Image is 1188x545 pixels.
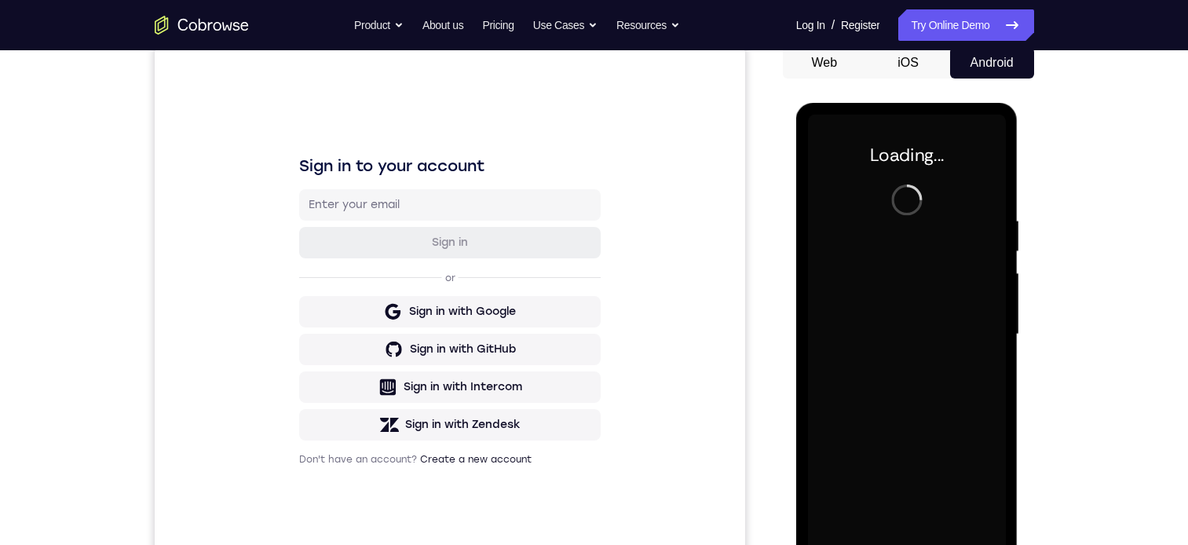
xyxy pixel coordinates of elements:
button: Resources [616,9,680,41]
a: Pricing [482,9,514,41]
button: Sign in with Zendesk [144,362,446,393]
button: Use Cases [533,9,598,41]
div: Sign in with Zendesk [250,370,366,386]
button: iOS [866,47,950,79]
div: Sign in with GitHub [255,294,361,310]
button: Sign in with Google [144,249,446,280]
a: Go to the home page [155,16,249,35]
div: Sign in with Intercom [249,332,367,348]
a: Log In [796,9,825,41]
a: Create a new account [265,407,377,418]
a: Register [841,9,879,41]
span: / [832,16,835,35]
p: or [287,225,304,237]
button: Sign in with GitHub [144,287,446,318]
button: Web [783,47,867,79]
div: Sign in with Google [254,257,361,272]
a: About us [422,9,463,41]
p: Don't have an account? [144,406,446,419]
button: Product [354,9,404,41]
button: Android [950,47,1034,79]
button: Sign in with Intercom [144,324,446,356]
a: Try Online Demo [898,9,1033,41]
